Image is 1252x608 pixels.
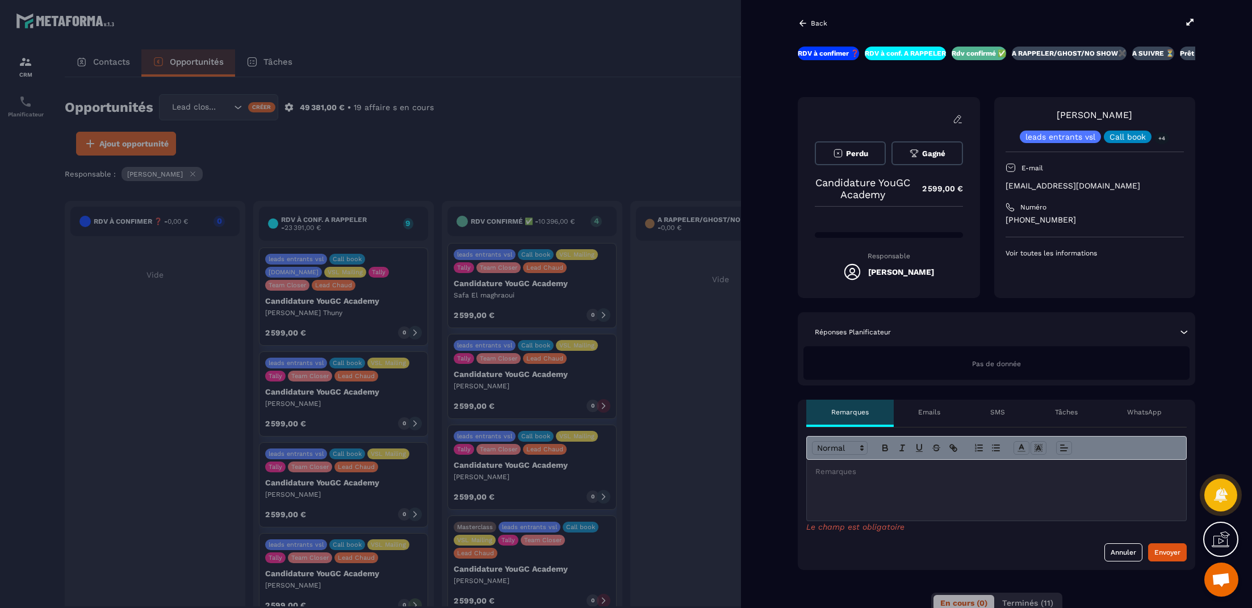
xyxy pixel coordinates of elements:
[806,522,905,531] span: Le champ est obligatoire
[990,408,1005,417] p: SMS
[1055,408,1078,417] p: Tâches
[846,149,868,158] span: Perdu
[1104,543,1142,561] button: Annuler
[891,141,962,165] button: Gagné
[868,267,934,276] h5: [PERSON_NAME]
[815,177,911,200] p: Candidature YouGC Academy
[1057,110,1132,120] a: [PERSON_NAME]
[1002,598,1053,607] span: Terminés (11)
[815,328,891,337] p: Réponses Planificateur
[1154,547,1180,558] div: Envoyer
[1020,203,1046,212] p: Numéro
[815,252,963,260] p: Responsable
[911,178,963,200] p: 2 599,00 €
[1127,408,1162,417] p: WhatsApp
[1006,215,1184,225] p: [PHONE_NUMBER]
[1006,181,1184,191] p: [EMAIL_ADDRESS][DOMAIN_NAME]
[815,141,886,165] button: Perdu
[1006,249,1184,258] p: Voir toutes les informations
[972,360,1021,368] span: Pas de donnée
[1148,543,1187,561] button: Envoyer
[831,408,869,417] p: Remarques
[1021,163,1043,173] p: E-mail
[1204,563,1238,597] div: Ouvrir le chat
[940,598,987,607] span: En cours (0)
[918,408,940,417] p: Emails
[1154,132,1169,144] p: +4
[922,149,945,158] span: Gagné
[1109,133,1146,141] p: Call book
[1025,133,1095,141] p: leads entrants vsl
